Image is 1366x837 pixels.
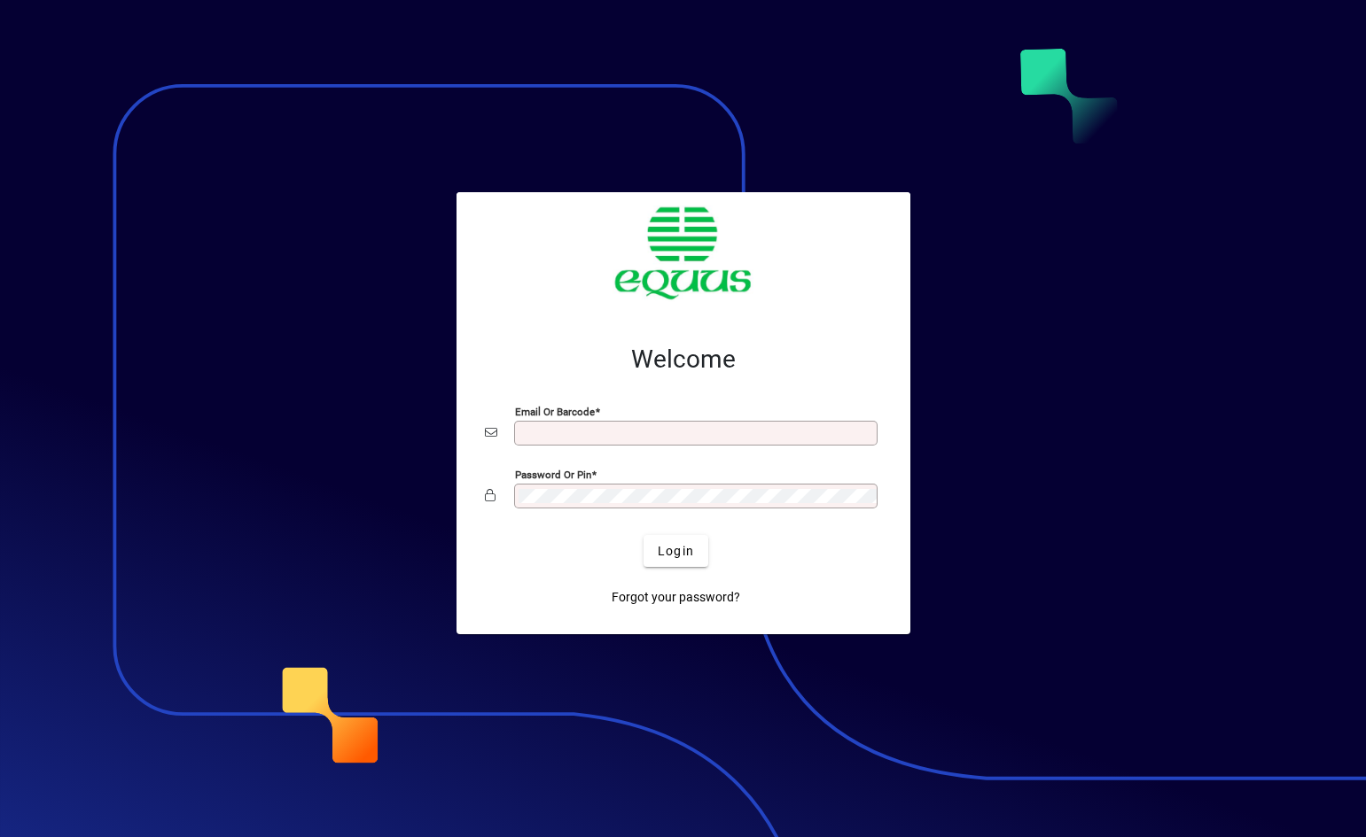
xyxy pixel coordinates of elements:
[485,345,882,375] h2: Welcome
[515,469,591,481] mat-label: Password or Pin
[612,588,740,607] span: Forgot your password?
[605,581,747,613] a: Forgot your password?
[644,535,708,567] button: Login
[515,406,595,418] mat-label: Email or Barcode
[658,542,694,561] span: Login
